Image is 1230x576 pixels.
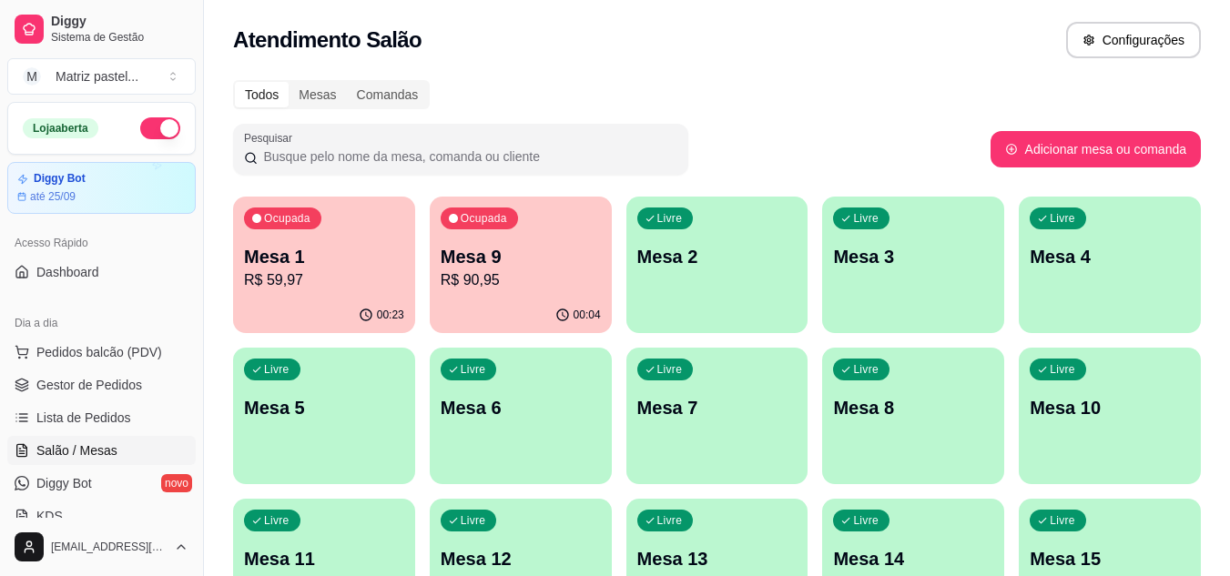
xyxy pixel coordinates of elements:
[991,131,1201,167] button: Adicionar mesa ou comanda
[7,525,196,569] button: [EMAIL_ADDRESS][DOMAIN_NAME]
[822,348,1004,484] button: LivreMesa 8
[7,338,196,367] button: Pedidos balcão (PDV)
[637,395,798,420] p: Mesa 7
[36,343,162,361] span: Pedidos balcão (PDV)
[657,362,683,377] p: Livre
[23,118,98,138] div: Loja aberta
[51,540,167,554] span: [EMAIL_ADDRESS][DOMAIN_NAME]
[264,513,290,528] p: Livre
[36,263,99,281] span: Dashboard
[7,403,196,432] a: Lista de Pedidos
[441,395,601,420] p: Mesa 6
[1030,395,1190,420] p: Mesa 10
[23,67,41,86] span: M
[235,82,289,107] div: Todos
[7,228,196,258] div: Acesso Rápido
[30,189,76,204] article: até 25/09
[833,244,993,269] p: Mesa 3
[441,244,601,269] p: Mesa 9
[1066,22,1201,58] button: Configurações
[7,258,196,287] a: Dashboard
[258,147,677,166] input: Pesquisar
[7,162,196,214] a: Diggy Botaté 25/09
[244,546,404,571] p: Mesa 11
[441,269,601,291] p: R$ 90,95
[347,82,429,107] div: Comandas
[1050,513,1075,528] p: Livre
[626,197,808,333] button: LivreMesa 2
[430,197,612,333] button: OcupadaMesa 9R$ 90,9500:04
[853,362,879,377] p: Livre
[36,441,117,460] span: Salão / Mesas
[377,308,404,322] p: 00:23
[657,513,683,528] p: Livre
[853,211,879,226] p: Livre
[1019,197,1201,333] button: LivreMesa 4
[7,436,196,465] a: Salão / Mesas
[430,348,612,484] button: LivreMesa 6
[637,546,798,571] p: Mesa 13
[36,507,63,525] span: KDS
[289,82,346,107] div: Mesas
[7,7,196,51] a: DiggySistema de Gestão
[461,211,507,226] p: Ocupada
[626,348,808,484] button: LivreMesa 7
[657,211,683,226] p: Livre
[51,14,188,30] span: Diggy
[1019,348,1201,484] button: LivreMesa 10
[56,67,138,86] div: Matriz pastel ...
[36,474,92,492] span: Diggy Bot
[833,395,993,420] p: Mesa 8
[461,513,486,528] p: Livre
[7,469,196,498] a: Diggy Botnovo
[244,130,299,146] label: Pesquisar
[51,30,188,45] span: Sistema de Gestão
[1030,244,1190,269] p: Mesa 4
[264,211,310,226] p: Ocupada
[441,546,601,571] p: Mesa 12
[233,25,422,55] h2: Atendimento Salão
[7,501,196,531] a: KDS
[637,244,798,269] p: Mesa 2
[1050,362,1075,377] p: Livre
[1030,546,1190,571] p: Mesa 15
[1050,211,1075,226] p: Livre
[853,513,879,528] p: Livre
[244,395,404,420] p: Mesa 5
[244,244,404,269] p: Mesa 1
[461,362,486,377] p: Livre
[7,58,196,95] button: Select a team
[822,197,1004,333] button: LivreMesa 3
[140,117,180,139] button: Alterar Status
[244,269,404,291] p: R$ 59,97
[833,546,993,571] p: Mesa 14
[233,348,415,484] button: LivreMesa 5
[7,370,196,399] a: Gestor de Pedidos
[36,376,142,394] span: Gestor de Pedidos
[34,172,86,186] article: Diggy Bot
[36,409,131,427] span: Lista de Pedidos
[7,308,196,338] div: Dia a dia
[264,362,290,377] p: Livre
[233,197,415,333] button: OcupadaMesa 1R$ 59,9700:23
[574,308,601,322] p: 00:04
